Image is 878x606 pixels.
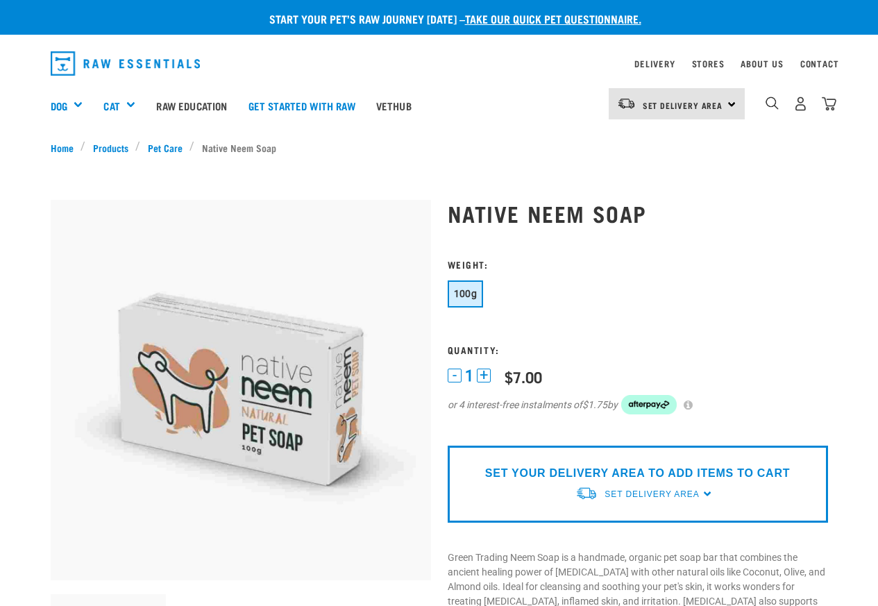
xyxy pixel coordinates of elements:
a: Pet Care [140,140,189,155]
a: Stores [692,61,725,66]
button: - [448,369,462,382]
img: user.png [793,96,808,111]
div: $7.00 [505,368,542,385]
a: Contact [800,61,839,66]
nav: dropdown navigation [40,46,839,81]
div: or 4 interest-free instalments of by [448,395,828,414]
h3: Weight: [448,259,828,269]
button: 100g [448,280,484,308]
nav: breadcrumbs [51,140,828,155]
img: van-moving.png [575,486,598,500]
span: 1 [465,369,473,383]
h1: Native Neem Soap [448,201,828,226]
img: Raw Essentials Logo [51,51,201,76]
button: + [477,369,491,382]
span: Set Delivery Area [605,489,699,499]
a: Delivery [634,61,675,66]
img: Organic neem pet soap bar 100g green trading [51,200,431,580]
a: Cat [103,98,119,114]
span: 100g [454,288,478,299]
a: About Us [741,61,783,66]
a: Home [51,140,81,155]
a: Dog [51,98,67,114]
a: Products [85,140,135,155]
h3: Quantity: [448,344,828,355]
img: Afterpay [621,395,677,414]
a: Vethub [366,78,422,133]
img: van-moving.png [617,97,636,110]
p: SET YOUR DELIVERY AREA TO ADD ITEMS TO CART [485,465,790,482]
a: Raw Education [146,78,237,133]
img: home-icon@2x.png [822,96,836,111]
span: Set Delivery Area [643,103,723,108]
a: Get started with Raw [238,78,366,133]
a: take our quick pet questionnaire. [465,15,641,22]
span: $1.75 [582,398,607,412]
img: home-icon-1@2x.png [766,96,779,110]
